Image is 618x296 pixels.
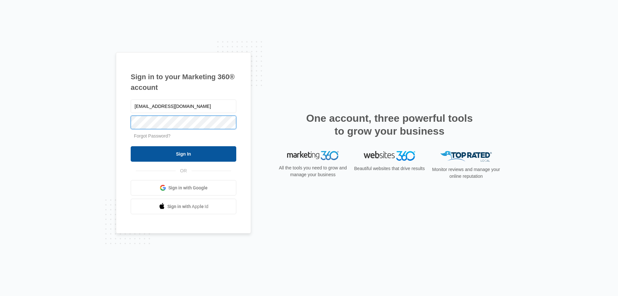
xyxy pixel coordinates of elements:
input: Email [131,100,236,113]
a: Forgot Password? [134,133,171,138]
input: Sign In [131,146,236,162]
a: Sign in with Google [131,180,236,196]
a: Sign in with Apple Id [131,199,236,214]
h2: One account, three powerful tools to grow your business [304,112,475,138]
p: All the tools you need to grow and manage your business [277,165,349,178]
p: Monitor reviews and manage your online reputation [430,166,502,180]
img: Marketing 360 [287,151,339,160]
p: Beautiful websites that drive results [353,165,426,172]
span: OR [176,167,192,174]
span: Sign in with Google [168,185,208,191]
img: Websites 360 [364,151,415,160]
span: Sign in with Apple Id [167,203,209,210]
img: Top Rated Local [440,151,492,162]
h1: Sign in to your Marketing 360® account [131,72,236,93]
